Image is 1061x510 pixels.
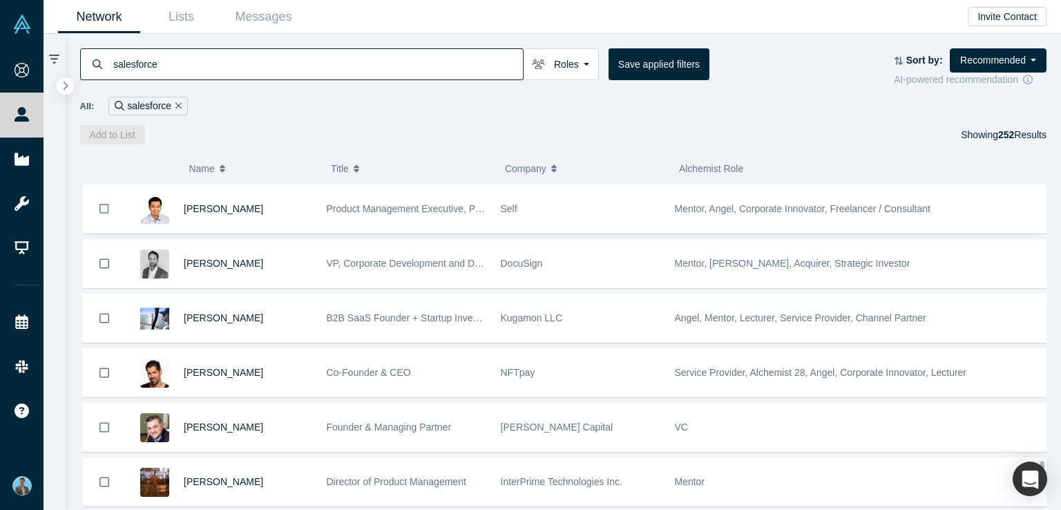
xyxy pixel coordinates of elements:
[83,240,126,287] button: Bookmark
[675,258,910,269] span: Mentor, [PERSON_NAME], Acquirer, Strategic Investor
[961,125,1046,144] div: Showing
[80,125,145,144] button: Add to List
[140,413,169,442] img: Bobby Yazdani's Profile Image
[171,98,182,114] button: Remove Filter
[505,154,546,183] span: Company
[675,312,926,323] span: Angel, Mentor, Lecturer, Service Provider, Channel Partner
[501,476,622,487] span: InterPrime Technologies Inc.
[112,48,523,80] input: Search by name, title, company, summary, expertise, investment criteria or topics of focus
[327,476,466,487] span: Director of Product Management
[331,154,349,183] span: Title
[184,312,263,323] a: [PERSON_NAME]
[140,195,169,224] img: David Lee's Profile Image
[894,73,1046,87] div: AI-powered recommendation
[83,294,126,342] button: Bookmark
[501,203,517,214] span: Self
[12,476,32,495] img: Akshay Panse's Account
[675,367,967,378] span: Service Provider, Alchemist 28, Angel, Corporate Innovator, Lecturer
[108,97,187,115] div: salesforce
[906,55,943,66] strong: Sort by:
[998,129,1046,140] span: Results
[83,458,126,506] button: Bookmark
[83,349,126,397] button: Bookmark
[83,404,126,451] button: Bookmark
[140,1,222,33] a: Lists
[998,129,1014,140] strong: 252
[505,154,665,183] button: Company
[140,249,169,278] img: Eric Darwin's Profile Image
[327,258,551,269] span: VP, Corporate Development and DocuSign Ventures
[184,258,263,269] a: [PERSON_NAME]
[331,154,490,183] button: Title
[327,312,566,323] span: B2B SaaS Founder + Startup Investor + Helicopter Pilot
[968,7,1046,26] button: Invite Contact
[184,422,263,433] a: [PERSON_NAME]
[140,468,169,497] img: Kanishka Maheshwari's Profile Image
[675,422,688,433] span: VC
[58,1,140,33] a: Network
[80,100,95,113] span: All:
[501,367,535,378] span: NFTpay
[327,203,597,214] span: Product Management Executive, Platform & Ecosystem Leader
[189,154,214,183] span: Name
[675,476,705,487] span: Mentor
[83,185,126,233] button: Bookmark
[189,154,316,183] button: Name
[184,203,263,214] a: [PERSON_NAME]
[140,304,169,333] img: Kuldip Hillyer's Profile Image
[222,1,305,33] a: Messages
[501,422,613,433] span: [PERSON_NAME] Capital
[184,476,263,487] a: [PERSON_NAME]
[327,367,411,378] span: Co-Founder & CEO
[184,367,263,378] a: [PERSON_NAME]
[140,359,169,388] img: Michael Krilivsky's Profile Image
[950,48,1046,73] button: Recommended
[12,15,32,34] img: Alchemist Vault Logo
[327,422,452,433] span: Founder & Managing Partner
[675,203,930,214] span: Mentor, Angel, Corporate Innovator, Freelancer / Consultant
[501,312,563,323] span: Kugamon LLC
[501,258,543,269] span: DocuSign
[523,48,599,80] button: Roles
[609,48,709,80] button: Save applied filters
[679,163,743,174] span: Alchemist Role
